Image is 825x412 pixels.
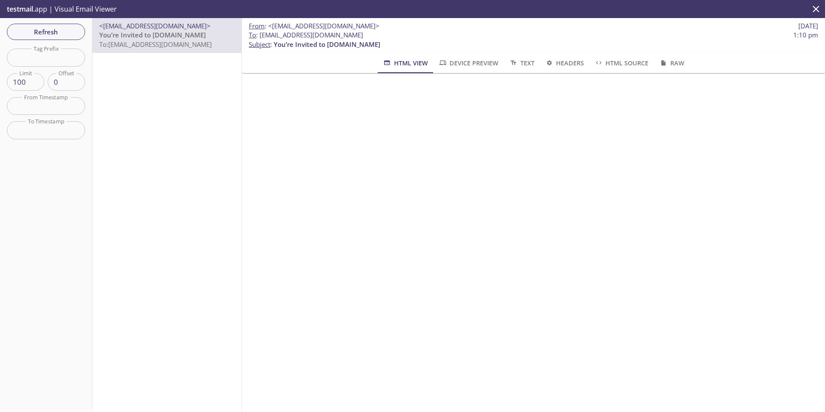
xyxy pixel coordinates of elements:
span: You’re Invited to [DOMAIN_NAME] [274,40,380,49]
span: testmail [7,4,33,14]
span: To: [EMAIL_ADDRESS][DOMAIN_NAME] [99,40,212,49]
span: Refresh [14,26,78,37]
button: Refresh [7,24,85,40]
span: HTML View [382,58,428,68]
span: You’re Invited to [DOMAIN_NAME] [99,31,206,39]
span: <[EMAIL_ADDRESS][DOMAIN_NAME]> [268,22,379,30]
span: Device Preview [438,58,498,68]
span: <[EMAIL_ADDRESS][DOMAIN_NAME]> [99,22,211,30]
span: HTML Source [594,58,648,68]
span: : [EMAIL_ADDRESS][DOMAIN_NAME] [249,31,363,40]
span: 1:10 pm [793,31,818,40]
span: Subject [249,40,270,49]
span: To [249,31,256,39]
div: <[EMAIL_ADDRESS][DOMAIN_NAME]>You’re Invited to [DOMAIN_NAME]To:[EMAIL_ADDRESS][DOMAIN_NAME] [92,18,241,52]
span: From [249,22,265,30]
span: [DATE] [798,22,818,31]
nav: emails [92,18,241,53]
span: Headers [545,58,584,68]
span: : [249,22,379,31]
p: : [249,31,818,49]
span: Raw [659,58,684,68]
span: Text [509,58,534,68]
